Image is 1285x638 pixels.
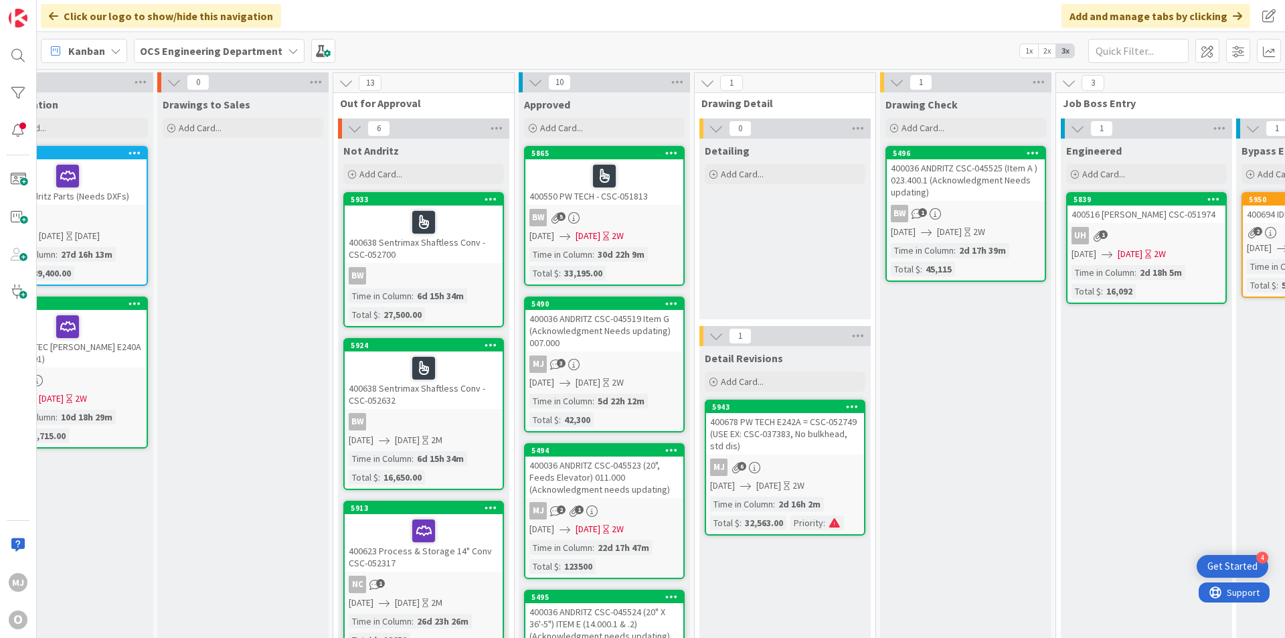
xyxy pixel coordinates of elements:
div: MJ [9,573,27,592]
span: Add Card... [179,122,222,134]
div: O [9,611,27,629]
span: Add Card... [359,168,402,180]
div: Total $ [1072,284,1101,299]
div: Time in Column [349,451,412,466]
div: 6d 15h 34m [414,451,467,466]
span: : [592,247,594,262]
span: [DATE] [756,479,781,493]
span: Add Card... [721,168,764,180]
span: [DATE] [529,376,554,390]
span: Detailing [705,144,750,157]
div: Total $ [891,262,920,276]
span: : [412,289,414,303]
span: 1 [918,208,927,217]
div: Total $ [1247,278,1276,293]
div: BW [349,267,366,285]
div: Total $ [529,266,559,281]
div: 400638 Sentrimax Shaftless Conv - CSC-052632 [345,351,503,409]
div: 123500 [561,559,596,574]
div: NC [349,576,366,593]
span: Kanban [68,43,105,59]
div: BW [345,413,503,430]
div: 32,563.00 [742,515,786,530]
span: Approved [524,98,570,111]
span: : [823,515,825,530]
span: [DATE] [891,225,916,239]
span: Add Card... [540,122,583,134]
div: NC [345,576,503,593]
div: MJ [706,459,864,476]
div: 400036 ANDRITZ CSC-045525 (Item A ) 023.400.1 (Acknowledgment Needs updating) [887,159,1045,201]
span: [DATE] [395,433,420,447]
div: Add and manage tabs by clicking [1061,4,1250,28]
span: 1 [910,74,932,90]
span: 13 [359,75,381,91]
div: Time in Column [891,243,954,258]
span: : [1276,278,1278,293]
span: Add Card... [1082,168,1125,180]
div: 5d 22h 12m [594,394,648,408]
span: [DATE] [1247,241,1272,255]
div: 5913400623 Process & Storage 14" Conv CSC-052317 [345,502,503,572]
span: Drawing Detail [701,96,859,110]
div: 400036 ANDRITZ CSC-045523 (20", Feeds Elevator) 011.000 (Acknowledgment needs updating) [525,457,683,498]
div: 30d 22h 9m [594,247,648,262]
div: Time in Column [710,497,773,511]
span: [DATE] [395,596,420,610]
div: Time in Column [529,540,592,555]
div: 2W [612,376,624,390]
div: 5839400516 [PERSON_NAME] CSC-051974 [1067,193,1225,223]
span: 1 [729,328,752,344]
span: [DATE] [1072,247,1096,261]
div: MJ [710,459,727,476]
div: 400638 Sentrimax Shaftless Conv - CSC-052700 [345,206,503,263]
div: Total $ [349,470,378,485]
div: 5490 [525,298,683,310]
span: Drawing Check [885,98,958,111]
span: [DATE] [576,522,600,536]
span: : [1134,265,1136,280]
div: MJ [529,502,547,520]
div: 42,300 [561,412,594,427]
div: Time in Column [529,394,592,408]
div: Total $ [529,559,559,574]
span: [DATE] [349,596,373,610]
span: [DATE] [710,479,735,493]
div: 2W [75,392,87,406]
div: MJ [529,355,547,373]
div: BW [525,209,683,226]
div: 6d 15h 34m [414,289,467,303]
div: 5924 [345,339,503,351]
span: : [559,266,561,281]
span: : [773,497,775,511]
div: 5865 [531,149,683,158]
span: : [740,515,742,530]
div: 2d 18h 5m [1136,265,1185,280]
div: 400678 PW TECH E242A = CSC-052749 (USE EX: CSC-037383, No bulkhead, std dis) [706,413,864,455]
span: 0 [187,74,209,90]
span: Detail Revisions [705,351,783,365]
span: 5 [557,212,566,221]
div: $89,400.00 [24,266,74,281]
div: 5943 [706,401,864,413]
div: uh [1072,227,1089,244]
div: 27d 16h 13m [58,247,116,262]
span: : [920,262,922,276]
span: Out for Approval [340,96,497,110]
span: 6 [738,462,746,471]
div: 26d 23h 26m [414,614,472,629]
div: BW [349,413,366,430]
span: 1 [575,505,584,514]
div: Get Started [1207,560,1258,573]
span: Engineered [1066,144,1122,157]
span: 3 [1082,75,1104,91]
div: Open Get Started checklist, remaining modules: 4 [1197,555,1268,578]
div: 5933400638 Sentrimax Shaftless Conv - CSC-052700 [345,193,503,263]
span: : [412,614,414,629]
div: 400623 Process & Storage 14" Conv CSC-052317 [345,514,503,572]
span: 1x [1020,44,1038,58]
div: MJ [525,355,683,373]
span: : [412,451,414,466]
div: 5924400638 Sentrimax Shaftless Conv - CSC-052632 [345,339,503,409]
span: Not Andritz [343,144,399,157]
